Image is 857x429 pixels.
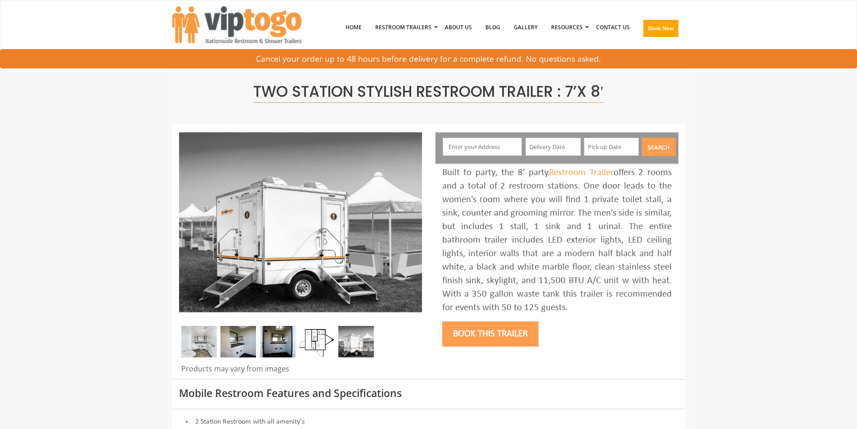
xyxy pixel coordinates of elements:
[179,388,678,399] h3: Mobile Restroom Features and Specifications
[179,132,422,312] img: A mini restroom trailer with two separate stations and separate doors for males and females
[589,4,637,51] a: Contact Us
[172,6,301,43] img: VIPTOGO
[637,4,685,56] a: Book Now
[220,326,256,357] img: DSC_0016_email
[339,4,368,51] a: Home
[299,326,335,357] img: Floor Plan of 2 station Mini restroom with sink and toilet
[338,326,374,357] img: A mini restroom trailer with two separate stations and separate doors for males and females
[179,417,678,427] li: 2 Station Restroom with all amenity's
[368,4,438,51] a: Restroom Trailers
[442,166,672,315] div: Built to party, the 8’ party offers 2 rooms and a total of 2 restroom stations. One door leads to...
[260,326,296,357] img: DSC_0004_email
[479,4,507,51] a: Blog
[507,4,544,51] a: Gallery
[443,138,522,156] input: Enter your Address
[584,138,639,156] input: Pick up Date
[438,4,479,51] a: About Us
[179,364,422,379] div: Products may vary from images
[181,326,217,357] img: Inside of complete restroom with a stall, a urinal, tissue holders, cabinets and mirror
[643,20,678,37] button: Book Now
[253,81,603,103] span: Two Station Stylish Restroom Trailer : 7’x 8′
[525,138,581,156] input: Delivery Date
[544,4,589,51] a: Resources
[442,321,538,347] button: Book this trailer
[549,168,614,177] a: Restroom Trailer
[642,138,676,156] button: Search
